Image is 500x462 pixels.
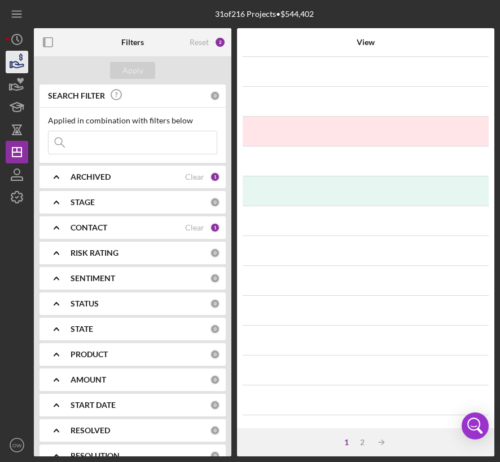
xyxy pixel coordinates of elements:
[71,172,111,181] b: ARCHIVED
[210,91,220,101] div: 0
[71,350,108,359] b: PRODUCT
[71,325,93,334] b: STATE
[210,425,220,436] div: 0
[71,274,115,283] b: SENTIMENT
[71,426,110,435] b: RESOLVED
[214,37,226,48] div: 2
[71,375,106,384] b: AMOUNT
[256,38,476,47] div: View
[71,451,120,460] b: RESOLUTION
[185,223,204,232] div: Clear
[71,248,119,257] b: RISK RATING
[210,299,220,309] div: 0
[210,197,220,207] div: 0
[339,438,354,447] div: 1
[210,273,220,283] div: 0
[190,38,209,47] div: Reset
[48,116,217,125] div: Applied in combination with filters below
[210,451,220,461] div: 0
[71,401,116,410] b: START DATE
[71,299,99,308] b: STATUS
[48,91,105,100] b: SEARCH FILTER
[6,434,28,456] button: OW
[12,442,22,448] text: OW
[215,10,314,19] div: 31 of 216 Projects • $544,402
[210,324,220,334] div: 0
[462,412,489,439] div: Open Intercom Messenger
[354,438,370,447] div: 2
[71,223,107,232] b: CONTACT
[71,198,95,207] b: STAGE
[110,62,155,79] button: Apply
[185,172,204,181] div: Clear
[210,349,220,359] div: 0
[122,62,143,79] div: Apply
[210,172,220,182] div: 1
[210,375,220,385] div: 0
[210,400,220,410] div: 0
[121,38,144,47] b: Filters
[210,223,220,233] div: 1
[210,248,220,258] div: 0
